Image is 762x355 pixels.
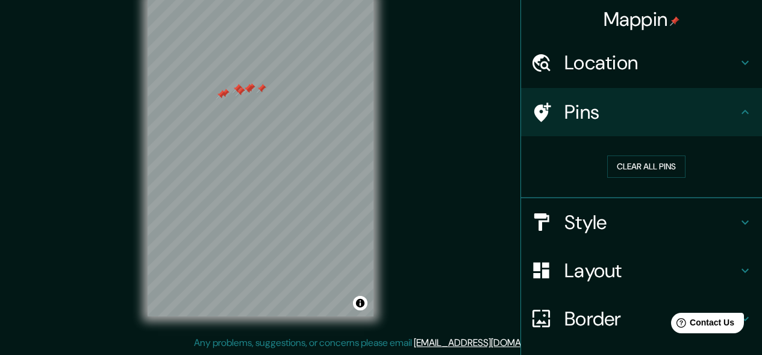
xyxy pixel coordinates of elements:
[564,259,738,283] h4: Layout
[521,198,762,247] div: Style
[564,210,738,234] h4: Style
[414,336,563,349] a: [EMAIL_ADDRESS][DOMAIN_NAME]
[564,307,738,331] h4: Border
[564,51,738,75] h4: Location
[194,336,564,350] p: Any problems, suggestions, or concerns please email .
[353,296,367,310] button: Toggle attribution
[521,247,762,295] div: Layout
[521,88,762,136] div: Pins
[607,156,685,178] button: Clear all pins
[670,16,679,26] img: pin-icon.png
[655,308,749,342] iframe: Help widget launcher
[521,39,762,87] div: Location
[604,7,680,31] h4: Mappin
[521,295,762,343] div: Border
[564,100,738,124] h4: Pins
